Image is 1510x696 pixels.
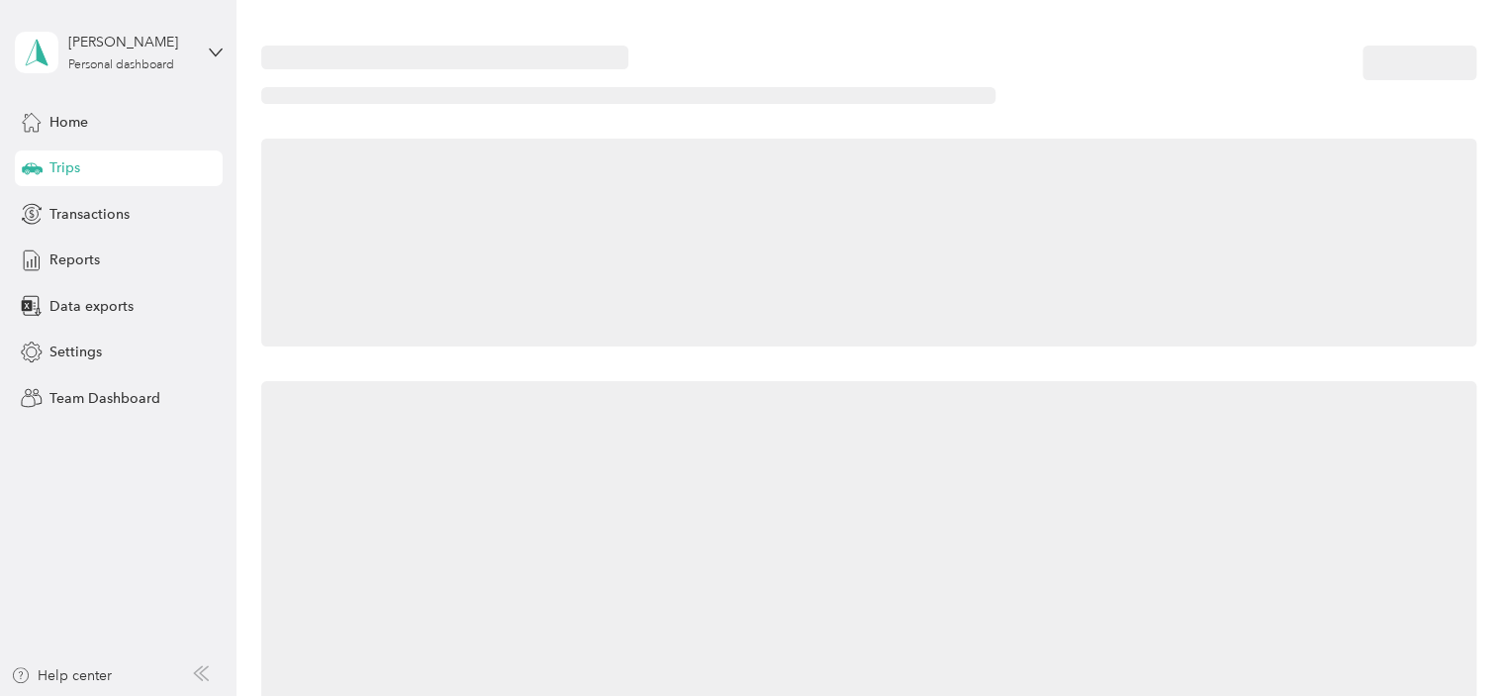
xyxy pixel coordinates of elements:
span: Transactions [49,204,130,225]
span: Trips [49,157,80,178]
div: Personal dashboard [68,59,174,71]
span: Settings [49,342,102,362]
iframe: Everlance-gr Chat Button Frame [1399,585,1510,696]
button: Help center [11,665,112,686]
span: Team Dashboard [49,388,160,409]
div: [PERSON_NAME] [68,32,192,52]
span: Data exports [49,296,134,317]
span: Reports [49,249,100,270]
span: Home [49,112,88,133]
